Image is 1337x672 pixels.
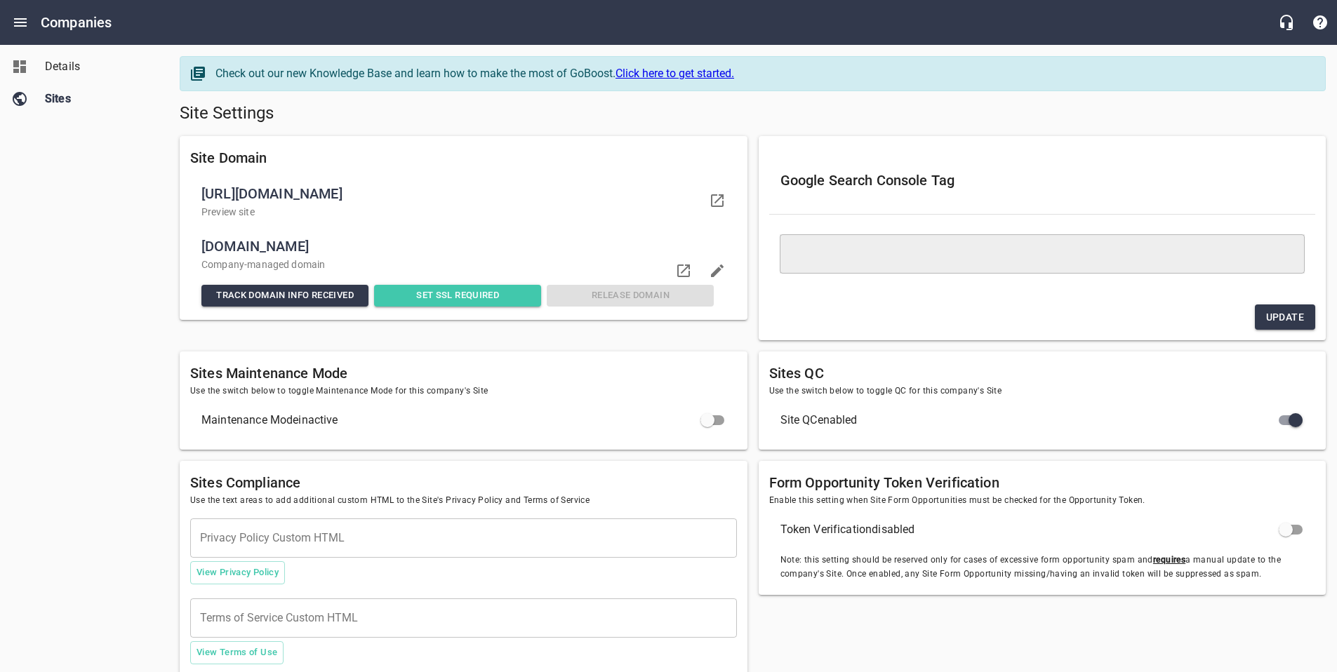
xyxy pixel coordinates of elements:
[190,561,285,584] button: View Privacy Policy
[215,65,1311,82] div: Check out our new Knowledge Base and learn how to make the most of GoBoost.
[780,521,1282,538] span: Token Verification disabled
[700,184,734,217] a: Visit your domain
[780,169,1305,191] h6: Google Search Console Tag
[190,362,737,384] h6: Sites Maintenance Mode
[190,641,284,664] button: View Terms of Use
[201,205,703,220] p: Preview site
[190,471,737,494] h6: Sites Compliance
[1266,309,1304,326] span: Update
[199,255,717,275] div: Company -managed domain
[4,6,37,39] button: Open drawer
[780,412,1282,429] span: Site QC enabled
[197,565,279,581] span: View Privacy Policy
[45,58,152,75] span: Details
[201,235,714,257] span: [DOMAIN_NAME]
[780,553,1305,582] span: Note: this setting should be reserved only for cases of excessive form opportunity spam and a man...
[41,11,112,34] h6: Companies
[190,384,737,398] span: Use the switch below to toggle Maintenance Mode for this company's Site
[201,285,368,307] button: Track Domain Info Received
[207,288,363,304] span: Track Domain Info Received
[667,254,700,288] a: Visit domain
[616,67,734,80] a: Click here to get started.
[180,102,1326,125] h5: Site Settings
[380,288,536,304] span: Set SSL Required
[1303,6,1337,39] button: Support Portal
[190,147,737,169] h6: Site Domain
[45,90,152,107] span: Sites
[190,494,737,508] span: Use the text areas to add additional custom HTML to the Site's Privacy Policy and Terms of Service
[1270,6,1303,39] button: Live Chat
[769,494,1316,508] span: Enable this setting when Site Form Opportunities must be checked for the Opportunity Token.
[769,384,1316,398] span: Use the switch below to toggle QC for this company's Site
[201,182,703,205] span: [URL][DOMAIN_NAME]
[769,362,1316,384] h6: Sites QC
[769,471,1316,494] h6: Form Opportunity Token Verification
[700,254,734,288] button: Edit domain
[374,285,541,307] button: Set SSL Required
[1255,304,1315,330] button: Update
[1153,555,1185,565] u: requires
[197,645,277,661] span: View Terms of Use
[201,412,703,429] span: Maintenance Mode inactive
